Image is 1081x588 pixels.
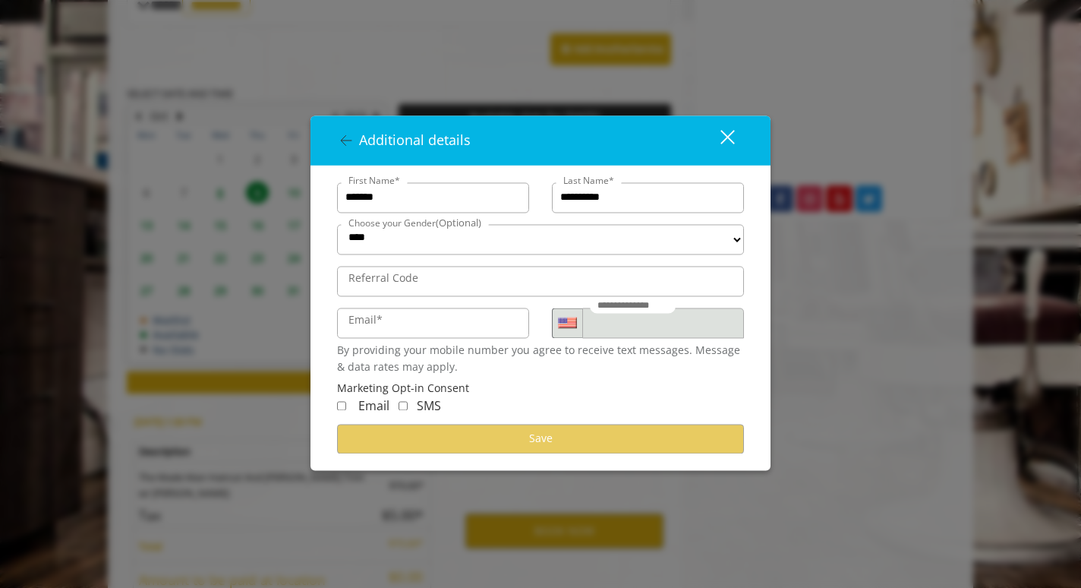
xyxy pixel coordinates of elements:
[341,215,489,231] label: Choose your Gender
[337,402,346,411] input: Receive Marketing Email
[337,182,529,213] input: FirstName
[552,308,582,338] div: Country
[337,342,744,376] div: By providing your mobile number you agree to receive text messages. Message & data rates may apply.
[337,266,744,296] input: ReferralCode
[436,216,481,229] span: (Optional)
[703,129,733,152] div: close dialog
[337,380,744,397] div: Marketing Opt-in Consent
[337,224,744,254] select: Choose your Gender
[337,424,744,454] button: Save
[552,182,744,213] input: Lastname
[399,402,408,411] input: Receive Marketing SMS
[341,270,426,286] label: Referral Code
[692,125,744,156] button: close dialog
[337,308,529,338] input: Email
[359,131,471,149] span: Additional details
[341,173,408,188] label: First Name*
[358,398,389,415] span: Email
[556,173,622,188] label: Last Name*
[529,432,553,446] span: Save
[341,311,390,328] label: Email*
[417,398,441,415] span: SMS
